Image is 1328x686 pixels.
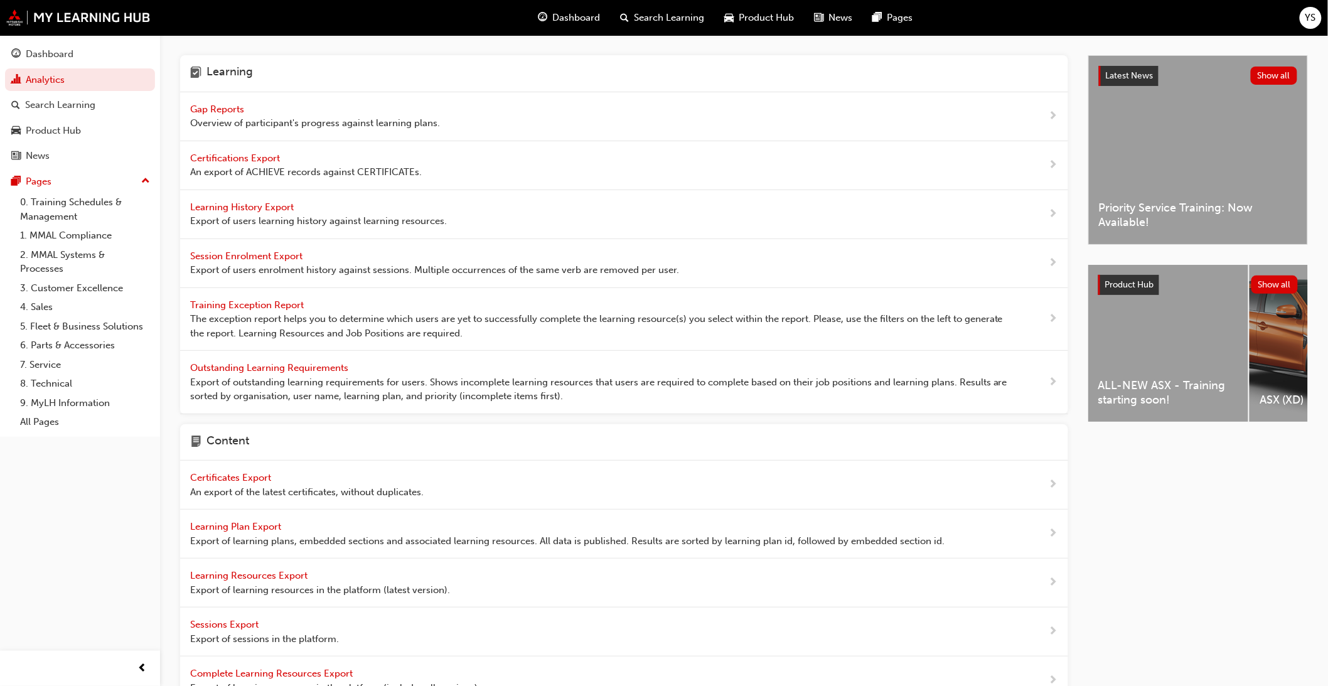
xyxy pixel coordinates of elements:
a: 9. MyLH Information [15,394,155,413]
a: Learning History Export Export of users learning history against learning resources.next-icon [180,190,1068,239]
a: Analytics [5,68,155,92]
a: mmal [6,9,151,26]
span: car-icon [724,10,734,26]
span: Certificates Export [190,472,274,483]
span: search-icon [620,10,629,26]
h4: Learning [206,65,253,82]
div: Product Hub [26,124,81,138]
span: page-icon [190,434,201,451]
a: 1. MMAL Compliance [15,226,155,245]
span: Pages [887,11,913,25]
a: Session Enrolment Export Export of users enrolment history against sessions. Multiple occurrences... [180,239,1068,288]
span: Export of sessions in the platform. [190,632,339,646]
a: pages-iconPages [862,5,923,31]
span: ALL-NEW ASX - Training starting soon! [1098,378,1238,407]
span: Search Learning [634,11,704,25]
a: Sessions Export Export of sessions in the platform.next-icon [180,608,1068,657]
a: news-iconNews [804,5,862,31]
span: Dashboard [552,11,600,25]
a: Training Exception Report The exception report helps you to determine which users are yet to succ... [180,288,1068,351]
span: learning-icon [190,65,201,82]
span: Certifications Export [190,153,282,164]
a: Learning Resources Export Export of learning resources in the platform (latest version).next-icon [180,559,1068,608]
span: An export of ACHIEVE records against CERTIFICATEs. [190,165,422,180]
a: 4. Sales [15,297,155,317]
a: 6. Parts & Accessories [15,336,155,355]
span: next-icon [1049,624,1058,640]
span: Learning Plan Export [190,521,284,532]
div: Dashboard [26,47,73,62]
a: 0. Training Schedules & Management [15,193,155,226]
span: Export of users enrolment history against sessions. Multiple occurrences of the same verb are rem... [190,263,679,277]
span: pages-icon [11,176,21,188]
a: 5. Fleet & Business Solutions [15,317,155,336]
span: Export of users learning history against learning resources. [190,214,447,228]
span: next-icon [1049,206,1058,222]
a: Outstanding Learning Requirements Export of outstanding learning requirements for users. Shows in... [180,351,1068,414]
a: Learning Plan Export Export of learning plans, embedded sections and associated learning resource... [180,510,1068,559]
span: guage-icon [538,10,547,26]
span: Training Exception Report [190,299,306,311]
a: 3. Customer Excellence [15,279,155,298]
a: Gap Reports Overview of participant's progress against learning plans.next-icon [180,92,1068,141]
span: Product Hub [1105,279,1154,290]
span: car-icon [11,126,21,137]
span: News [828,11,852,25]
span: Export of outstanding learning requirements for users. Shows incomplete learning resources that u... [190,375,1009,404]
span: chart-icon [11,75,21,86]
a: 8. Technical [15,374,155,394]
span: Product Hub [739,11,794,25]
a: ALL-NEW ASX - Training starting soon! [1088,265,1248,422]
button: Show all [1251,276,1299,294]
a: News [5,144,155,168]
span: next-icon [1049,255,1058,271]
button: Pages [5,170,155,193]
span: guage-icon [11,49,21,60]
div: Search Learning [25,98,95,112]
span: Gap Reports [190,104,247,115]
span: up-icon [141,173,150,190]
h4: Content [206,434,249,451]
span: news-icon [814,10,823,26]
span: Outstanding Learning Requirements [190,362,351,373]
button: DashboardAnalyticsSearch LearningProduct HubNews [5,40,155,170]
span: An export of the latest certificates, without duplicates. [190,485,424,500]
a: car-iconProduct Hub [714,5,804,31]
button: Show all [1251,67,1298,85]
span: Priority Service Training: Now Available! [1099,201,1297,229]
span: Learning Resources Export [190,570,310,581]
span: next-icon [1049,575,1058,591]
span: Export of learning plans, embedded sections and associated learning resources. All data is publis... [190,534,945,549]
span: Sessions Export [190,619,261,630]
div: News [26,149,50,163]
span: Overview of participant's progress against learning plans. [190,116,440,131]
span: prev-icon [138,661,147,677]
a: Certificates Export An export of the latest certificates, without duplicates.next-icon [180,461,1068,510]
span: Session Enrolment Export [190,250,305,262]
a: Latest NewsShow allPriority Service Training: Now Available! [1088,55,1308,245]
a: Certifications Export An export of ACHIEVE records against CERTIFICATEs.next-icon [180,141,1068,190]
a: Product Hub [5,119,155,142]
button: YS [1300,7,1322,29]
span: YS [1305,11,1316,25]
span: search-icon [11,100,20,111]
a: Product HubShow all [1098,275,1298,295]
a: search-iconSearch Learning [610,5,714,31]
span: next-icon [1049,311,1058,327]
span: news-icon [11,151,21,162]
span: pages-icon [872,10,882,26]
span: next-icon [1049,375,1058,390]
span: next-icon [1049,158,1058,173]
a: guage-iconDashboard [528,5,610,31]
span: next-icon [1049,526,1058,542]
span: next-icon [1049,109,1058,124]
a: Dashboard [5,43,155,66]
a: All Pages [15,412,155,432]
span: next-icon [1049,477,1058,493]
span: The exception report helps you to determine which users are yet to successfully complete the lear... [190,312,1009,340]
a: Search Learning [5,94,155,117]
span: Learning History Export [190,201,296,213]
span: Latest News [1106,70,1154,81]
a: 7. Service [15,355,155,375]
